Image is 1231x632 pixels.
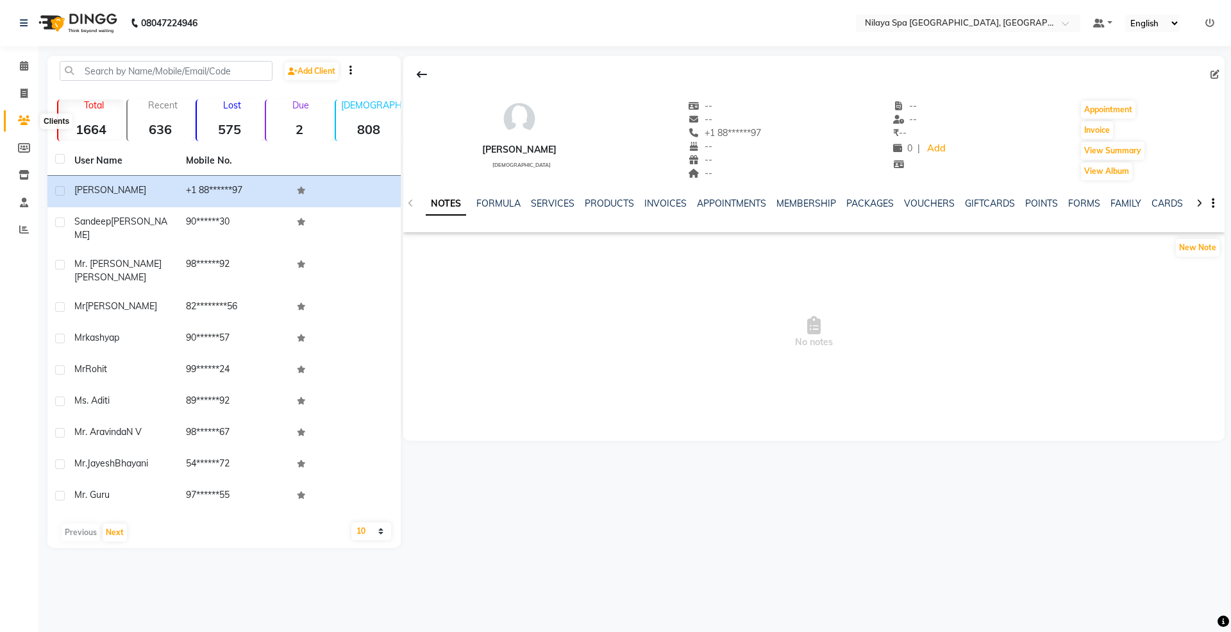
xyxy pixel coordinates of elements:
[67,146,178,176] th: User Name
[1081,121,1113,139] button: Invoice
[426,192,466,216] a: NOTES
[74,457,115,469] span: Mr.Jayesh
[85,300,157,312] span: [PERSON_NAME]
[492,162,551,168] span: [DEMOGRAPHIC_DATA]
[202,99,262,111] p: Lost
[893,142,912,154] span: 0
[74,489,110,500] span: Mr. Guru
[893,127,899,139] span: ₹
[74,184,146,196] span: [PERSON_NAME]
[126,426,142,438] span: N V
[904,198,955,209] a: VOUCHERS
[133,99,193,111] p: Recent
[482,143,557,157] div: [PERSON_NAME]
[285,62,339,80] a: Add Client
[403,268,1225,397] span: No notes
[500,99,539,138] img: avatar
[917,142,920,155] span: |
[689,100,713,112] span: --
[269,99,331,111] p: Due
[846,198,894,209] a: PACKAGES
[965,198,1015,209] a: GIFTCARDS
[893,100,917,112] span: --
[197,121,262,137] strong: 575
[689,154,713,166] span: --
[74,332,85,343] span: Mr
[341,99,401,111] p: [DEMOGRAPHIC_DATA]
[893,127,907,139] span: --
[85,332,119,343] span: kashyap
[697,198,766,209] a: APPOINTMENTS
[408,62,435,87] div: Back to Client
[58,121,124,137] strong: 1664
[585,198,634,209] a: PRODUCTS
[115,457,148,469] span: Bhayani
[1176,239,1219,257] button: New Note
[128,121,193,137] strong: 636
[103,524,127,542] button: Next
[1081,142,1144,160] button: View Summary
[689,141,713,152] span: --
[1025,198,1058,209] a: POINTS
[1081,162,1132,180] button: View Album
[689,114,713,125] span: --
[531,198,574,209] a: SERVICES
[776,198,836,209] a: MEMBERSHIP
[74,271,146,283] span: [PERSON_NAME]
[74,395,110,406] span: Ms. Aditi
[60,61,272,81] input: Search by Name/Mobile/Email/Code
[40,114,72,129] div: Clients
[74,216,111,227] span: Sandeep
[74,363,85,375] span: Mr
[689,167,713,179] span: --
[893,114,917,125] span: --
[476,198,521,209] a: FORMULA
[266,121,331,137] strong: 2
[85,363,107,375] span: Rohit
[74,300,85,312] span: Mr
[74,258,162,269] span: Mr. [PERSON_NAME]
[644,198,687,209] a: INVOICES
[74,426,126,438] span: Mr. Aravinda
[63,99,124,111] p: Total
[33,5,121,41] img: logo
[74,216,167,241] span: [PERSON_NAME]
[1110,198,1141,209] a: FAMILY
[336,121,401,137] strong: 808
[178,146,290,176] th: Mobile No.
[925,140,948,158] a: Add
[1081,101,1135,119] button: Appointment
[141,5,197,41] b: 08047224946
[1068,198,1100,209] a: FORMS
[1151,198,1183,209] a: CARDS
